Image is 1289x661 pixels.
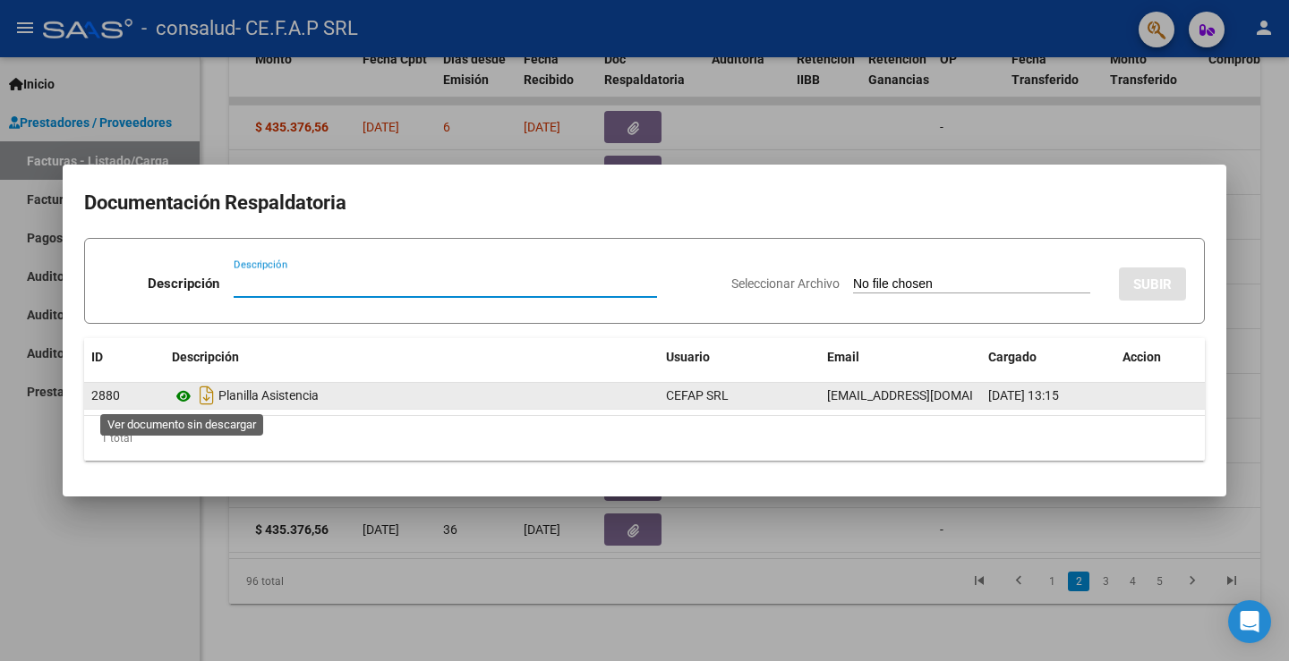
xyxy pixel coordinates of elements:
div: 1 total [84,416,1205,461]
span: [EMAIL_ADDRESS][DOMAIN_NAME] [827,388,1026,403]
h2: Documentación Respaldatoria [84,186,1205,220]
datatable-header-cell: Accion [1115,338,1205,377]
button: SUBIR [1119,267,1186,301]
datatable-header-cell: Cargado [981,338,1115,377]
span: Usuario [666,350,710,364]
span: Cargado [988,350,1037,364]
div: Planilla Asistencia [172,381,652,410]
datatable-header-cell: Usuario [659,338,820,377]
i: Descargar documento [195,381,218,410]
p: Descripción [148,274,219,294]
span: Accion [1123,350,1161,364]
span: Seleccionar Archivo [731,276,840,291]
datatable-header-cell: Descripción [165,338,659,377]
span: ID [91,350,103,364]
datatable-header-cell: Email [820,338,981,377]
span: CEFAP SRL [666,388,729,403]
span: [DATE] 13:15 [988,388,1059,403]
span: SUBIR [1133,276,1172,292]
span: 2880 [91,388,120,403]
span: Email [827,350,859,364]
span: Descripción [172,350,239,364]
datatable-header-cell: ID [84,338,165,377]
div: Open Intercom Messenger [1228,600,1271,643]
